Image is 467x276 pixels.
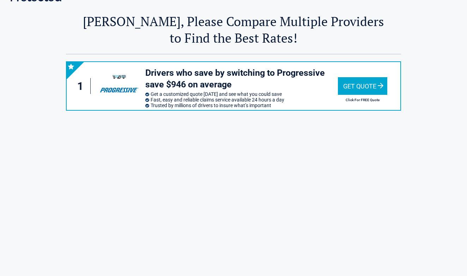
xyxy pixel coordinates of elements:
[66,13,401,46] h2: [PERSON_NAME], Please Compare Multiple Providers to Find the Best Rates!
[74,78,91,94] div: 1
[145,97,338,103] li: Fast, easy and reliable claims service available 24 hours a day
[145,67,338,90] h3: Drivers who save by switching to Progressive save $946 on average
[338,98,387,102] h2: Click For FREE Quote
[338,77,387,95] div: Get Quote
[97,75,142,97] img: progressive's logo
[145,91,338,97] li: Get a customized quote [DATE] and see what you could save
[145,103,338,108] li: Trusted by millions of drivers to insure what’s important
